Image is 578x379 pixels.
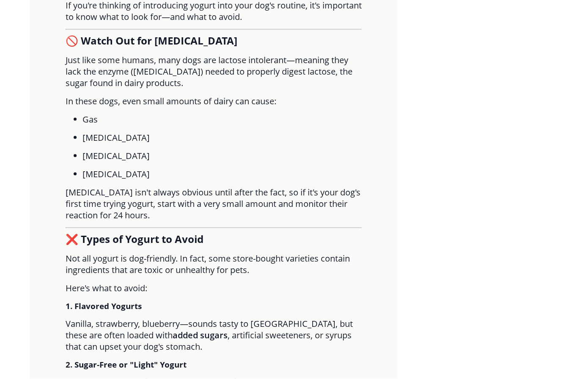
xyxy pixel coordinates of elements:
[173,329,228,341] strong: added sugars
[66,232,362,246] h2: ❌ Types of Yogurt to Avoid
[83,168,362,180] p: [MEDICAL_DATA]
[66,253,362,276] p: Not all yogurt is dog-friendly. In fact, some store-bought varieties contain ingredients that are...
[66,282,362,294] p: Here's what to avoid:
[66,187,362,221] p: [MEDICAL_DATA] isn't always obvious until after the fact, so if it's your dog's first time trying...
[66,33,362,47] h2: 🚫 Watch Out for [MEDICAL_DATA]
[83,114,362,125] p: Gas
[83,150,362,162] p: [MEDICAL_DATA]
[66,359,362,370] h3: 2. Sugar-Free or "Light" Yogurt
[66,54,362,89] p: Just like some humans, many dogs are lactose intolerant—meaning they lack the enzyme ([MEDICAL_DA...
[66,95,362,107] p: In these dogs, even small amounts of dairy can cause:​
[83,132,362,143] p: [MEDICAL_DATA]
[66,318,362,352] p: Vanilla, strawberry, blueberry—sounds tasty to [GEOGRAPHIC_DATA], but these are often loaded with...
[66,301,362,311] h3: 1. Flavored Yogurts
